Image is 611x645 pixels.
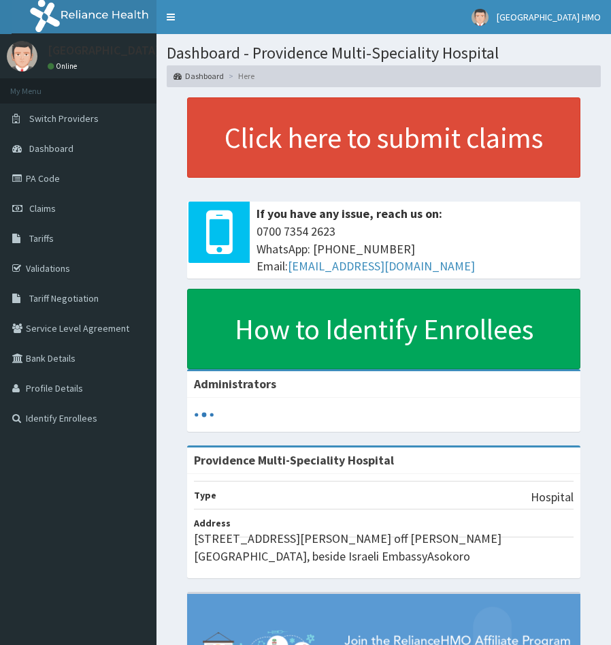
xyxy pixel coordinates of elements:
h1: Dashboard - Providence Multi-Speciality Hospital [167,44,601,62]
span: Tariffs [29,232,54,245]
a: Click here to submit claims [187,97,580,178]
p: [STREET_ADDRESS][PERSON_NAME] off [PERSON_NAME][GEOGRAPHIC_DATA], beside Israeli EmbassyAsokoro [194,530,574,565]
li: Here [225,70,254,82]
img: User Image [7,41,37,72]
p: Hospital [531,488,574,506]
span: Switch Providers [29,112,99,125]
span: Tariff Negotiation [29,292,99,304]
img: User Image [472,9,489,26]
b: Administrators [194,376,276,392]
span: 0700 7354 2623 WhatsApp: [PHONE_NUMBER] Email: [257,223,574,275]
a: Online [48,61,80,71]
a: Dashboard [174,70,224,82]
a: How to Identify Enrollees [187,289,580,369]
span: Dashboard [29,142,73,155]
b: If you have any issue, reach us on: [257,206,442,221]
strong: Providence Multi-Speciality Hospital [194,452,394,468]
svg: audio-loading [194,405,214,425]
span: Claims [29,202,56,215]
b: Address [194,517,231,529]
a: [EMAIL_ADDRESS][DOMAIN_NAME] [288,258,475,274]
p: [GEOGRAPHIC_DATA] HMO [48,44,187,57]
b: Type [194,489,216,501]
span: [GEOGRAPHIC_DATA] HMO [497,11,601,23]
